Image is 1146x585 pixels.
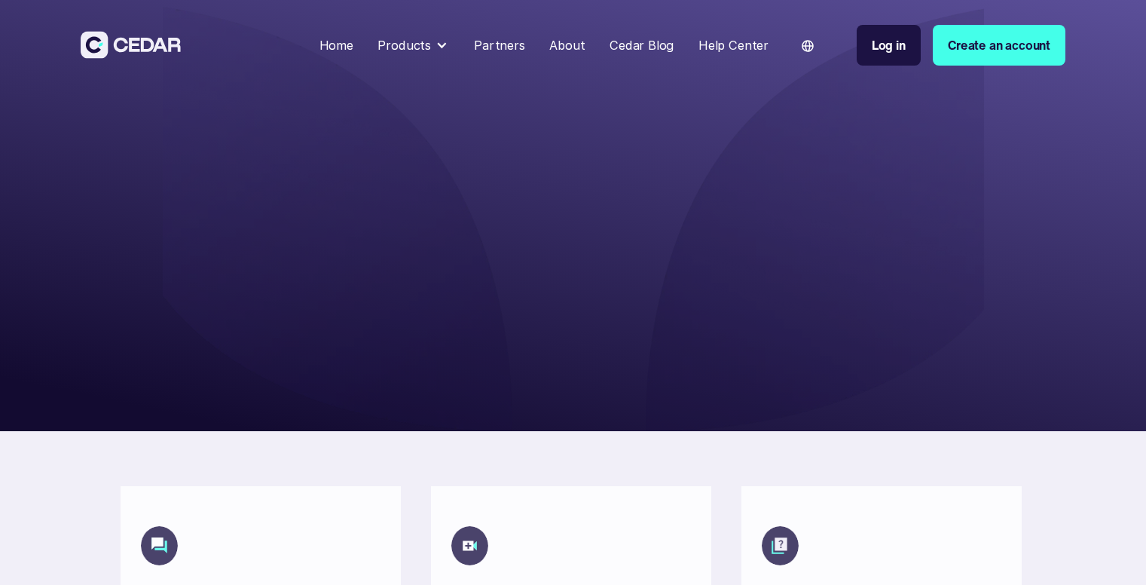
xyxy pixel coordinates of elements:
div: Cedar Blog [610,36,674,55]
a: Partners [468,29,531,63]
div: Products [377,36,431,55]
div: Help Center [698,36,769,55]
div: Products [371,30,455,61]
div: Partners [474,36,525,55]
img: world icon [802,40,814,52]
a: Create an account [933,25,1065,66]
a: Home [313,29,359,63]
a: Log in [857,25,921,66]
div: Home [319,36,353,55]
a: Cedar Blog [604,29,680,63]
div: About [549,36,585,55]
a: About [543,29,591,63]
div: Log in [872,36,906,55]
a: Help Center [692,29,775,63]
